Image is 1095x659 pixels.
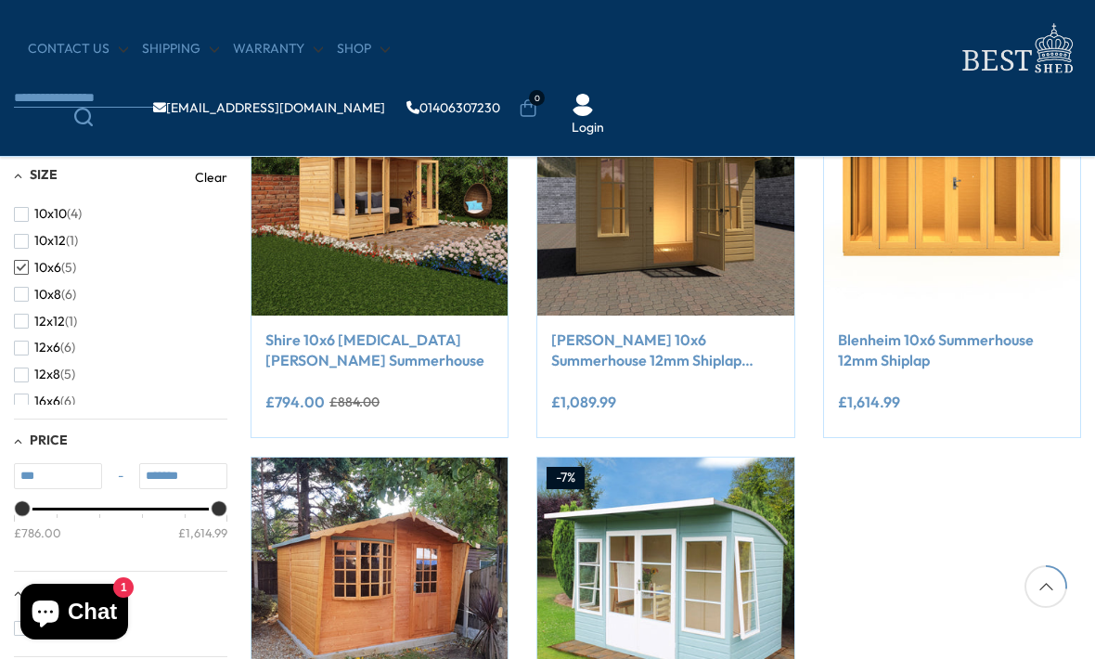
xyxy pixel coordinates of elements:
[14,254,76,281] button: 10x6
[60,367,75,382] span: (5)
[14,200,82,227] button: 10x10
[61,260,76,276] span: (5)
[34,340,60,355] span: 12x6
[529,90,545,106] span: 0
[66,233,78,249] span: (1)
[30,432,68,448] span: Price
[14,334,75,361] button: 12x6
[265,329,494,371] a: Shire 10x6 [MEDICAL_DATA][PERSON_NAME] Summerhouse
[14,463,102,489] input: Min value
[34,206,67,222] span: 10x10
[34,260,61,276] span: 10x6
[65,314,77,329] span: (1)
[30,166,58,183] span: Size
[265,394,325,409] ins: £794.00
[14,281,76,308] button: 10x8
[547,467,585,489] div: -7%
[329,395,380,408] del: £884.00
[572,94,594,116] img: User Icon
[14,361,75,388] button: 12x8
[14,508,227,557] div: Price
[572,119,604,137] a: Login
[951,19,1081,79] img: logo
[14,388,75,415] button: 16x6
[14,524,61,541] div: £786.00
[14,108,153,126] a: Search
[14,615,127,642] button: No Verandah
[153,101,385,114] a: [EMAIL_ADDRESS][DOMAIN_NAME]
[139,463,227,489] input: Max value
[67,206,82,222] span: (4)
[195,168,227,187] a: Clear
[178,524,227,541] div: £1,614.99
[28,40,128,58] a: CONTACT US
[15,584,134,644] inbox-online-store-chat: Shopify online store chat
[34,287,61,303] span: 10x8
[838,394,900,409] ins: £1,614.99
[34,367,60,382] span: 12x8
[233,40,323,58] a: Warranty
[60,340,75,355] span: (6)
[14,308,77,335] button: 12x12
[34,233,66,249] span: 10x12
[14,227,78,254] button: 10x12
[34,394,60,409] span: 16x6
[838,329,1066,371] a: Blenheim 10x6 Summerhouse 12mm Shiplap
[34,314,65,329] span: 12x12
[61,287,76,303] span: (6)
[551,394,616,409] ins: £1,089.99
[337,40,390,58] a: Shop
[406,101,500,114] a: 01406307230
[60,394,75,409] span: (6)
[142,40,219,58] a: Shipping
[102,467,139,485] span: -
[551,329,779,371] a: [PERSON_NAME] 10x6 Summerhouse 12mm Shiplap cladding
[519,99,537,118] a: 0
